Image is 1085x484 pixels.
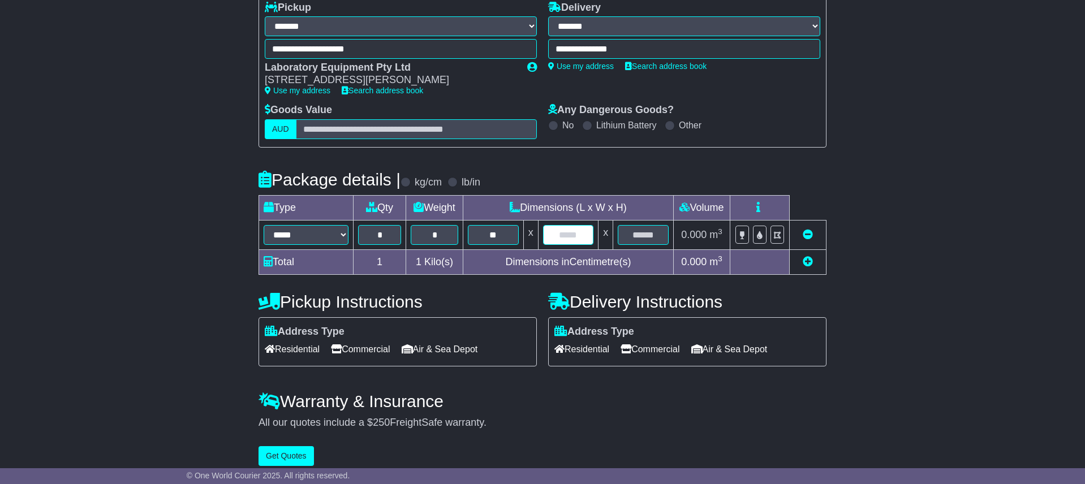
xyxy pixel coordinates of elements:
label: Lithium Battery [596,120,657,131]
button: Get Quotes [259,446,314,466]
a: Search address book [342,86,423,95]
td: Total [259,249,354,274]
h4: Package details | [259,170,401,189]
td: Type [259,195,354,220]
span: Residential [554,340,609,358]
h4: Delivery Instructions [548,292,826,311]
span: 0.000 [681,256,707,267]
div: All our quotes include a $ FreightSafe warranty. [259,417,826,429]
label: AUD [265,119,296,139]
div: Laboratory Equipment Pty Ltd [265,62,516,74]
a: Remove this item [803,229,813,240]
sup: 3 [718,227,722,236]
td: Weight [406,195,463,220]
td: Qty [354,195,406,220]
td: Volume [673,195,730,220]
td: x [523,220,538,249]
sup: 3 [718,254,722,263]
td: 1 [354,249,406,274]
label: Address Type [554,326,634,338]
span: 1 [416,256,421,267]
span: Commercial [331,340,390,358]
a: Search address book [625,62,707,71]
span: m [709,229,722,240]
label: Any Dangerous Goods? [548,104,674,116]
label: Delivery [548,2,601,14]
label: lb/in [462,176,480,189]
td: Dimensions (L x W x H) [463,195,673,220]
span: 250 [373,417,390,428]
span: 0.000 [681,229,707,240]
a: Use my address [548,62,614,71]
label: Pickup [265,2,311,14]
span: Air & Sea Depot [691,340,768,358]
td: x [599,220,613,249]
label: Other [679,120,701,131]
a: Add new item [803,256,813,267]
label: Goods Value [265,104,332,116]
label: Address Type [265,326,345,338]
td: Dimensions in Centimetre(s) [463,249,673,274]
label: kg/cm [415,176,442,189]
h4: Pickup Instructions [259,292,537,311]
span: © One World Courier 2025. All rights reserved. [187,471,350,480]
label: No [562,120,574,131]
span: Air & Sea Depot [402,340,478,358]
h4: Warranty & Insurance [259,392,826,410]
span: m [709,256,722,267]
a: Use my address [265,86,330,95]
div: [STREET_ADDRESS][PERSON_NAME] [265,74,516,87]
span: Residential [265,340,320,358]
td: Kilo(s) [406,249,463,274]
span: Commercial [621,340,679,358]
